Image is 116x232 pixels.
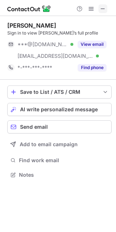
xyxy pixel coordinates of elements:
[7,103,112,116] button: AI write personalized message
[19,172,109,178] span: Notes
[7,85,112,99] button: save-profile-one-click
[7,170,112,180] button: Notes
[20,141,78,147] span: Add to email campaign
[20,107,98,112] span: AI write personalized message
[20,89,99,95] div: Save to List / ATS / CRM
[20,124,48,130] span: Send email
[18,41,68,48] span: ***@[DOMAIN_NAME]
[19,157,109,164] span: Find work email
[7,138,112,151] button: Add to email campaign
[78,64,107,71] button: Reveal Button
[78,41,107,48] button: Reveal Button
[18,53,93,59] span: [EMAIL_ADDRESS][DOMAIN_NAME]
[7,30,112,36] div: Sign in to view [PERSON_NAME]’s full profile
[7,22,56,29] div: [PERSON_NAME]
[7,4,51,13] img: ContactOut v5.3.10
[7,155,112,165] button: Find work email
[7,120,112,133] button: Send email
